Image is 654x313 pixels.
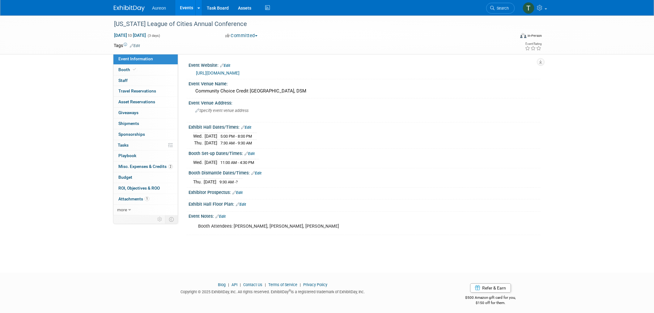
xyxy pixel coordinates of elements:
[236,202,246,207] a: Edit
[268,282,297,287] a: Terms of Service
[241,125,251,130] a: Edit
[289,289,291,292] sup: ®
[495,6,509,11] span: Search
[118,153,136,158] span: Playbook
[113,194,178,204] a: Attachments1
[118,88,156,93] span: Travel Reservations
[118,164,173,169] span: Misc. Expenses & Credits
[231,282,237,287] a: API
[147,34,160,38] span: (3 days)
[236,180,238,184] span: ?
[113,86,178,96] a: Travel Reservations
[195,108,248,113] span: Specify event venue address
[113,129,178,140] a: Sponsorships
[118,78,128,83] span: Staff
[193,159,205,166] td: Wed.
[168,164,173,169] span: 2
[155,215,165,223] td: Personalize Event Tab Strip
[205,140,217,146] td: [DATE]
[113,108,178,118] a: Giveaways
[113,65,178,75] a: Booth
[205,159,217,166] td: [DATE]
[118,186,160,191] span: ROI, Objectives & ROO
[113,118,178,129] a: Shipments
[113,54,178,64] a: Event Information
[133,68,136,71] i: Booth reservation complete
[204,179,216,185] td: [DATE]
[118,143,129,148] span: Tasks
[114,42,140,49] td: Tags
[232,191,243,195] a: Edit
[118,99,155,104] span: Asset Reservations
[486,3,515,14] a: Search
[244,152,255,156] a: Edit
[298,282,302,287] span: |
[238,282,242,287] span: |
[127,33,133,38] span: to
[189,212,540,220] div: Event Notes:
[152,6,166,11] span: Aureon
[189,122,540,131] div: Exhibit Hall Dates/Times:
[113,205,178,215] a: more
[193,86,536,96] div: Community Choice Credit [GEOGRAPHIC_DATA], DSM
[527,33,542,38] div: In-Person
[205,133,217,140] td: [DATE]
[118,132,145,137] span: Sponsorships
[118,67,137,72] span: Booth
[470,283,511,293] a: Refer & Earn
[113,75,178,86] a: Staff
[441,291,541,305] div: $500 Amazon gift card for you,
[219,180,238,184] span: 9:30 AM -
[220,134,252,139] span: 5:00 PM - 8:00 PM
[114,32,146,38] span: [DATE] [DATE]
[218,282,226,287] a: Blog
[113,140,178,151] a: Tasks
[118,175,132,180] span: Budget
[130,44,140,48] a: Edit
[112,19,505,30] div: [US_STATE] League of Cities Annual Conference
[189,79,540,87] div: Event Venue Name:
[114,288,431,295] div: Copyright © 2025 ExhibitDay, Inc. All rights reserved. ExhibitDay is a registered trademark of Ex...
[113,183,178,194] a: ROI, Objectives & ROO
[520,33,526,38] img: Format-Inperson.png
[189,149,540,157] div: Booth Set-up Dates/Times:
[220,63,230,68] a: Edit
[189,188,540,196] div: Exhibitor Prospectus:
[193,179,204,185] td: Thu.
[215,214,226,219] a: Edit
[118,110,138,115] span: Giveaways
[251,171,261,175] a: Edit
[441,300,541,306] div: $150 off for them.
[118,56,153,61] span: Event Information
[193,140,205,146] td: Thu.
[117,207,127,212] span: more
[243,282,262,287] a: Contact Us
[189,61,540,69] div: Event Website:
[165,215,178,223] td: Toggle Event Tabs
[113,97,178,107] a: Asset Reservations
[194,220,472,233] div: Booth Attendees: [PERSON_NAME], [PERSON_NAME], [PERSON_NAME]
[220,160,254,165] span: 11:00 AM - 4:30 PM
[478,32,542,41] div: Event Format
[118,196,149,201] span: Attachments
[189,199,540,208] div: Exhibit Hall Floor Plan:
[114,5,145,11] img: ExhibitDay
[145,196,149,201] span: 1
[189,98,540,106] div: Event Venue Address:
[113,161,178,172] a: Misc. Expenses & Credits2
[525,42,541,45] div: Event Rating
[227,282,231,287] span: |
[523,2,534,14] img: Tina Schaffner
[223,32,260,39] button: Committed
[196,71,240,75] a: [URL][DOMAIN_NAME]
[263,282,267,287] span: |
[113,151,178,161] a: Playbook
[303,282,327,287] a: Privacy Policy
[193,133,205,140] td: Wed.
[189,168,540,176] div: Booth Dismantle Dates/Times:
[113,172,178,183] a: Budget
[220,141,252,145] span: 7:30 AM - 9:30 AM
[118,121,139,126] span: Shipments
